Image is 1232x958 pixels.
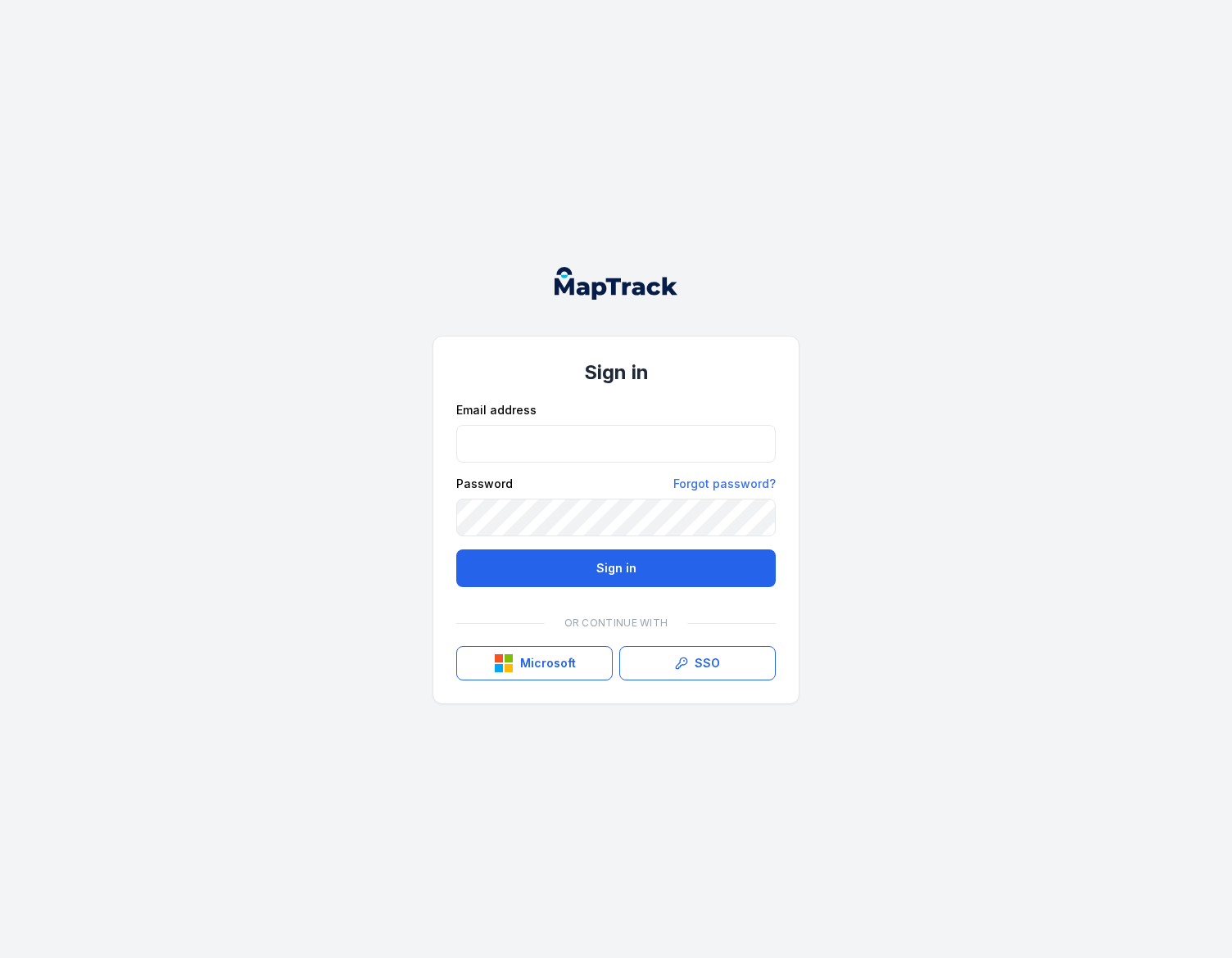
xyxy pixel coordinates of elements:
a: SSO [619,646,776,680]
label: Password [456,476,513,492]
nav: Global [528,267,704,300]
button: Sign in [456,549,776,587]
label: Email address [456,402,537,418]
h1: Sign in [456,359,776,386]
a: Forgot password? [673,476,776,492]
button: Microsoft [456,646,613,680]
div: Or continue with [456,607,776,639]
